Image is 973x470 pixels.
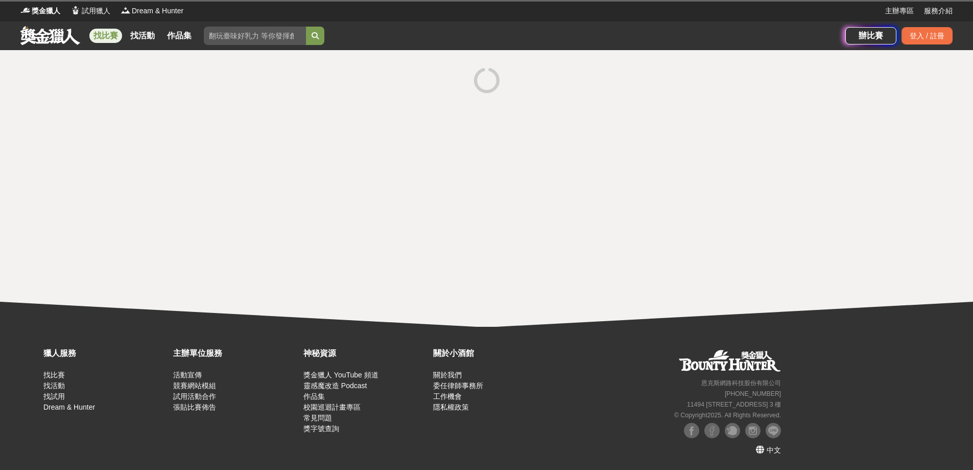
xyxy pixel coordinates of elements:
[303,414,332,422] a: 常見問題
[43,382,65,390] a: 找活動
[163,29,196,43] a: 作品集
[303,382,367,390] a: 靈感魔改造 Podcast
[173,382,216,390] a: 競賽網站模組
[20,6,60,16] a: Logo獎金獵人
[433,382,483,390] a: 委任律師事務所
[82,6,110,16] span: 試用獵人
[303,424,339,433] a: 獎字號查詢
[901,27,953,44] div: 登入 / 註冊
[32,6,60,16] span: 獎金獵人
[433,371,462,379] a: 關於我們
[687,401,781,408] small: 11494 [STREET_ADDRESS] 3 樓
[204,27,306,45] input: 翻玩臺味好乳力 等你發揮創意！
[43,371,65,379] a: 找比賽
[704,423,720,438] img: Facebook
[303,347,428,360] div: 神秘資源
[43,392,65,400] a: 找試用
[885,6,914,16] a: 主辦專區
[70,6,110,16] a: Logo試用獵人
[924,6,953,16] a: 服務介紹
[121,5,131,15] img: Logo
[303,371,378,379] a: 獎金獵人 YouTube 頻道
[845,27,896,44] a: 辦比賽
[43,403,95,411] a: Dream & Hunter
[674,412,781,419] small: © Copyright 2025 . All Rights Reserved.
[89,29,122,43] a: 找比賽
[684,423,699,438] img: Facebook
[20,5,31,15] img: Logo
[433,392,462,400] a: 工作機會
[173,403,216,411] a: 張貼比賽佈告
[173,392,216,400] a: 試用活動合作
[725,390,781,397] small: [PHONE_NUMBER]
[43,347,168,360] div: 獵人服務
[433,403,469,411] a: 隱私權政策
[173,347,298,360] div: 主辦單位服務
[433,347,558,360] div: 關於小酒館
[132,6,183,16] span: Dream & Hunter
[303,392,325,400] a: 作品集
[126,29,159,43] a: 找活動
[303,403,361,411] a: 校園巡迴計畫專區
[745,423,761,438] img: Instagram
[121,6,183,16] a: LogoDream & Hunter
[173,371,202,379] a: 活動宣傳
[766,423,781,438] img: LINE
[701,379,781,387] small: 恩克斯網路科技股份有限公司
[767,446,781,454] span: 中文
[725,423,740,438] img: Plurk
[70,5,81,15] img: Logo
